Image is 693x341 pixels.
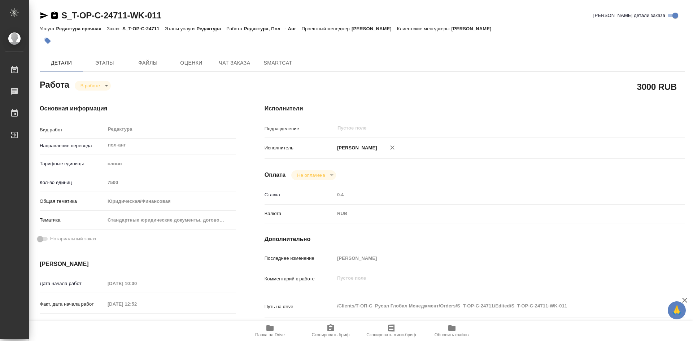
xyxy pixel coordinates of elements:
input: Пустое поле [105,318,168,328]
p: Последнее изменение [265,255,335,262]
p: Заказ: [107,26,122,31]
p: Факт. дата начала работ [40,301,105,308]
span: Скопировать бриф [311,332,349,337]
span: Файлы [131,58,165,67]
div: В работе [291,170,336,180]
p: Услуга [40,26,56,31]
p: Редактура, Пол → Анг [244,26,302,31]
button: Обновить файлы [422,321,482,341]
div: слово [105,158,236,170]
p: Редактура [197,26,227,31]
div: В работе [75,81,111,91]
p: Тематика [40,217,105,224]
span: SmartCat [261,58,295,67]
h4: Основная информация [40,104,236,113]
p: Срок завершения работ [40,319,105,327]
p: Вид работ [40,126,105,134]
div: Стандартные юридические документы, договоры, уставы [105,214,236,226]
p: S_T-OP-C-24711 [122,26,165,31]
p: Этапы услуги [165,26,197,31]
p: Дата начала работ [40,280,105,287]
button: Скопировать бриф [300,321,361,341]
button: Удалить исполнителя [384,140,400,156]
input: Пустое поле [105,278,168,289]
h4: [PERSON_NAME] [40,260,236,268]
p: [PERSON_NAME] [352,26,397,31]
p: Кол-во единиц [40,179,105,186]
p: Тарифные единицы [40,160,105,167]
span: Чат заказа [217,58,252,67]
input: Пустое поле [335,253,650,263]
p: Работа [226,26,244,31]
button: Не оплачена [295,172,327,178]
h4: Исполнители [265,104,685,113]
p: [PERSON_NAME] [452,26,497,31]
button: Папка на Drive [240,321,300,341]
p: Ставка [265,191,335,198]
button: В работе [78,83,102,89]
span: Обновить файлы [435,332,470,337]
p: Комментарий к работе [265,275,335,283]
input: Пустое поле [335,189,650,200]
span: Нотариальный заказ [50,235,96,242]
span: 🙏 [671,303,683,318]
button: 🙏 [668,301,686,319]
p: Путь на drive [265,303,335,310]
input: Пустое поле [105,299,168,309]
span: [PERSON_NAME] детали заказа [593,12,665,19]
button: Скопировать ссылку [50,11,59,20]
span: Детали [44,58,79,67]
p: Направление перевода [40,142,105,149]
div: Юридическая/Финансовая [105,195,236,207]
h2: Работа [40,78,69,91]
p: Клиентские менеджеры [397,26,452,31]
p: Проектный менеджер [302,26,352,31]
p: Подразделение [265,125,335,132]
p: [PERSON_NAME] [335,144,377,152]
button: Добавить тэг [40,33,56,49]
a: S_T-OP-C-24711-WK-011 [61,10,161,20]
h4: Дополнительно [265,235,685,244]
span: Папка на Drive [255,332,285,337]
p: Редактура срочная [56,26,106,31]
span: Оценки [174,58,209,67]
button: Скопировать мини-бриф [361,321,422,341]
input: Пустое поле [105,177,236,188]
button: Скопировать ссылку для ЯМессенджера [40,11,48,20]
div: RUB [335,207,650,220]
input: Пустое поле [337,124,633,132]
p: Исполнитель [265,144,335,152]
h2: 3000 RUB [637,80,677,93]
textarea: /Clients/Т-ОП-С_Русал Глобал Менеджмент/Orders/S_T-OP-C-24711/Edited/S_T-OP-C-24711-WK-011 [335,300,650,312]
p: Валюта [265,210,335,217]
p: Общая тематика [40,198,105,205]
span: Скопировать мини-бриф [366,332,416,337]
h4: Оплата [265,171,286,179]
span: Этапы [87,58,122,67]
